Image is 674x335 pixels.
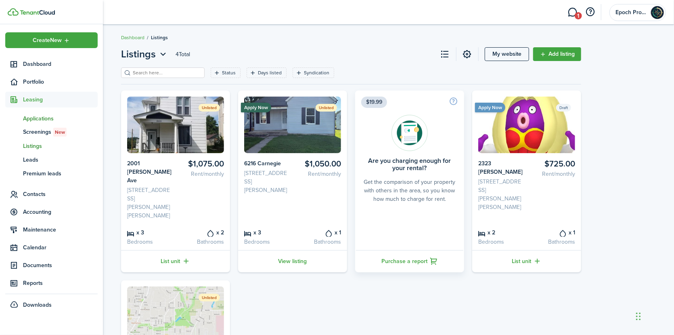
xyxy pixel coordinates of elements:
span: Accounting [23,208,98,216]
button: Open menu [5,32,98,48]
card-listing-title: x 1 [530,228,576,237]
status: Draft [556,104,571,112]
a: Dashboard [5,56,98,72]
a: ScreeningsNew [5,125,98,139]
span: Maintenance [23,225,98,234]
img: Listing avatar [244,97,341,153]
card-listing-description: Bathrooms [530,238,576,246]
card-listing-description: [STREET_ADDRESS][PERSON_NAME] [244,169,290,194]
span: 1 [575,12,582,19]
img: Epoch Property Management [651,6,664,19]
button: Open menu [121,47,168,61]
img: TenantCloud [8,8,19,16]
input: Search here... [131,69,202,77]
filter-tag-label: Days listed [258,69,282,76]
a: List unit [121,250,230,272]
card-listing-description: Rent/monthly [179,170,224,178]
card-listing-title: $1,075.00 [179,159,224,169]
span: Leads [23,156,98,164]
card-listing-description: [STREET_ADDRESS][PERSON_NAME][PERSON_NAME] [127,186,173,220]
card-listing-description: [STREET_ADDRESS][PERSON_NAME][PERSON_NAME] [478,177,524,211]
header-page-total: 4 Total [176,50,190,59]
button: Listings [121,47,168,61]
img: TenantCloud [20,10,55,15]
card-listing-title: x 2 [478,228,524,237]
a: List unit [472,250,581,272]
card-listing-description: Bedrooms [244,238,290,246]
span: $19.99 [361,97,387,108]
filter-tag-label: Syndication [304,69,329,76]
filter-tag: Open filter [293,67,334,78]
div: Drag [636,304,641,329]
span: Epoch Property Management [615,10,648,15]
card-listing-title: $1,050.00 [296,159,341,169]
img: Rentability report avatar [391,115,428,151]
card-listing-title: 2323 [PERSON_NAME] [478,159,524,176]
span: Downloads [23,301,52,309]
card-listing-description: Bathrooms [296,238,341,246]
a: My website [485,47,529,61]
span: Listings [151,34,168,41]
a: Add listing [533,47,581,61]
card-listing-title: x 2 [179,228,224,237]
a: Applications [5,112,98,125]
span: Portfolio [23,78,98,86]
status: Unlisted [199,104,220,112]
card-listing-title: x 3 [127,228,173,237]
filter-tag: Open filter [247,67,287,78]
a: Dashboard [121,34,144,41]
span: Contacts [23,190,98,198]
ribbon: Apply Now [241,103,271,112]
card-listing-description: Bathrooms [179,238,224,246]
a: View listing [238,250,347,272]
span: Dashboard [23,60,98,68]
img: Listing avatar [127,97,224,153]
iframe: Chat Widget [634,296,674,335]
span: Leasing [23,95,98,104]
span: Listings [23,142,98,150]
span: New [55,129,65,136]
span: Create New [33,38,62,43]
a: Premium leads [5,166,98,180]
a: Leads [5,153,98,166]
span: Documents [23,261,98,270]
filter-tag: Open filter [211,67,241,78]
card-listing-title: 6216 Carnegie [244,159,290,168]
img: Listing avatar [478,97,575,153]
status: Unlisted [199,294,220,301]
span: Listings [121,47,156,61]
card-listing-description: Bedrooms [478,238,524,246]
a: Listings [5,139,98,153]
span: Screenings [23,128,98,137]
card-listing-description: Bedrooms [127,238,173,246]
filter-tag-label: Status [222,69,236,76]
span: Applications [23,114,98,123]
card-title: Are you charging enough for your rental? [361,157,458,172]
span: Premium leads [23,169,98,178]
card-listing-title: x 1 [296,228,341,237]
ribbon: Apply Now [475,103,505,112]
a: Purchase a report [355,250,464,272]
status: Unlisted [316,104,337,112]
card-listing-title: $725.00 [530,159,576,169]
a: Messaging [565,2,580,23]
card-listing-description: Rent/monthly [530,170,576,178]
card-listing-description: Rent/monthly [296,170,341,178]
span: Calendar [23,243,98,252]
card-listing-title: x 3 [244,228,290,237]
card-listing-title: 2001 [PERSON_NAME] Ave [127,159,173,185]
button: Open resource center [584,5,597,19]
card-description: Get the comparison of your property with others in the area, so you know how much to charge for r... [361,178,458,203]
span: Reports [23,279,98,287]
a: Reports [5,275,98,291]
